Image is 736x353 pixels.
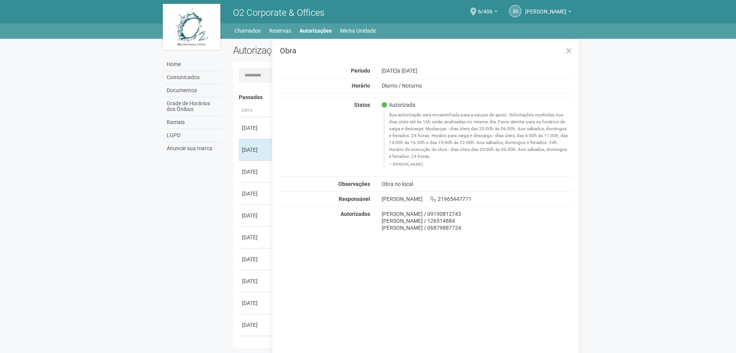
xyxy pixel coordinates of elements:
[338,181,370,187] strong: Observações
[239,104,273,117] th: Data
[242,168,270,176] div: [DATE]
[165,116,222,129] a: Ramais
[163,4,220,50] img: logo.jpg
[397,68,417,74] span: a [DATE]
[352,83,370,89] strong: Horário
[299,25,332,36] a: Autorizações
[376,196,579,202] div: [PERSON_NAME] 21965447771
[341,211,370,217] strong: Autorizados
[165,97,222,116] a: Grade de Horários dos Ônibus
[165,58,222,71] a: Home
[242,212,270,219] div: [DATE]
[233,45,397,56] h2: Autorizações
[165,84,222,97] a: Documentos
[478,1,493,15] span: 6/406
[239,94,568,100] h4: Passadas
[351,68,370,74] strong: Período
[382,101,415,108] span: Autorizada
[384,110,573,168] blockquote: Sua autorização será encaminhada para a equipe de apoio. Solicitações recebidas nos dias úteis at...
[478,10,498,16] a: 6/406
[382,217,573,224] div: [PERSON_NAME] / 126514884
[242,299,270,307] div: [DATE]
[340,25,376,36] a: Minha Unidade
[242,190,270,197] div: [DATE]
[354,102,370,108] strong: Status
[269,25,291,36] a: Reservas
[382,224,573,231] div: [PERSON_NAME] / 06879887724
[339,196,370,202] strong: Responsável
[242,146,270,154] div: [DATE]
[165,142,222,155] a: Anuncie sua marca
[525,10,571,16] a: [PERSON_NAME]
[242,124,270,132] div: [DATE]
[376,67,579,74] div: [DATE]
[242,321,270,329] div: [DATE]
[382,210,573,217] div: [PERSON_NAME] / 09190812743
[235,25,261,36] a: Chamados
[280,47,573,55] h3: Obra
[389,162,569,167] footer: [PERSON_NAME]
[525,1,566,15] span: Brenno Santos
[376,181,579,187] div: Obra no local
[242,234,270,241] div: [DATE]
[509,5,521,17] a: BS
[165,71,222,84] a: Comunicados
[376,82,579,89] div: Diurno / Noturno
[165,129,222,142] a: LGPD
[242,255,270,263] div: [DATE]
[242,277,270,285] div: [DATE]
[233,7,324,18] span: O2 Corporate & Offices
